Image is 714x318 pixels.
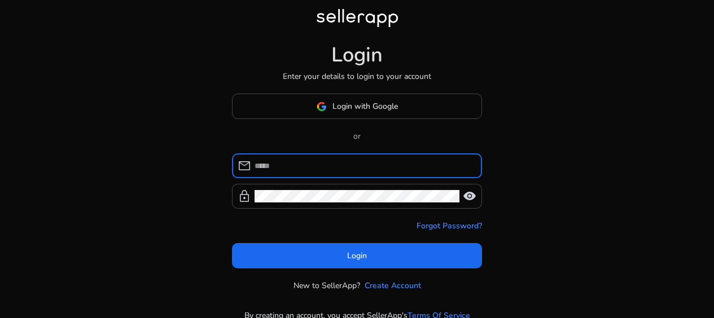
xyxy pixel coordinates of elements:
[317,101,327,112] img: google-logo.svg
[238,189,251,203] span: lock
[238,159,251,173] span: mail
[463,189,476,203] span: visibility
[232,130,482,142] p: or
[417,220,482,232] a: Forgot Password?
[232,94,482,119] button: Login with Google
[232,243,482,268] button: Login
[283,70,431,82] p: Enter your details to login to your account
[332,100,398,112] span: Login with Google
[365,280,421,291] a: Create Account
[294,280,360,291] p: New to SellerApp?
[347,250,367,262] span: Login
[331,43,383,67] h1: Login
